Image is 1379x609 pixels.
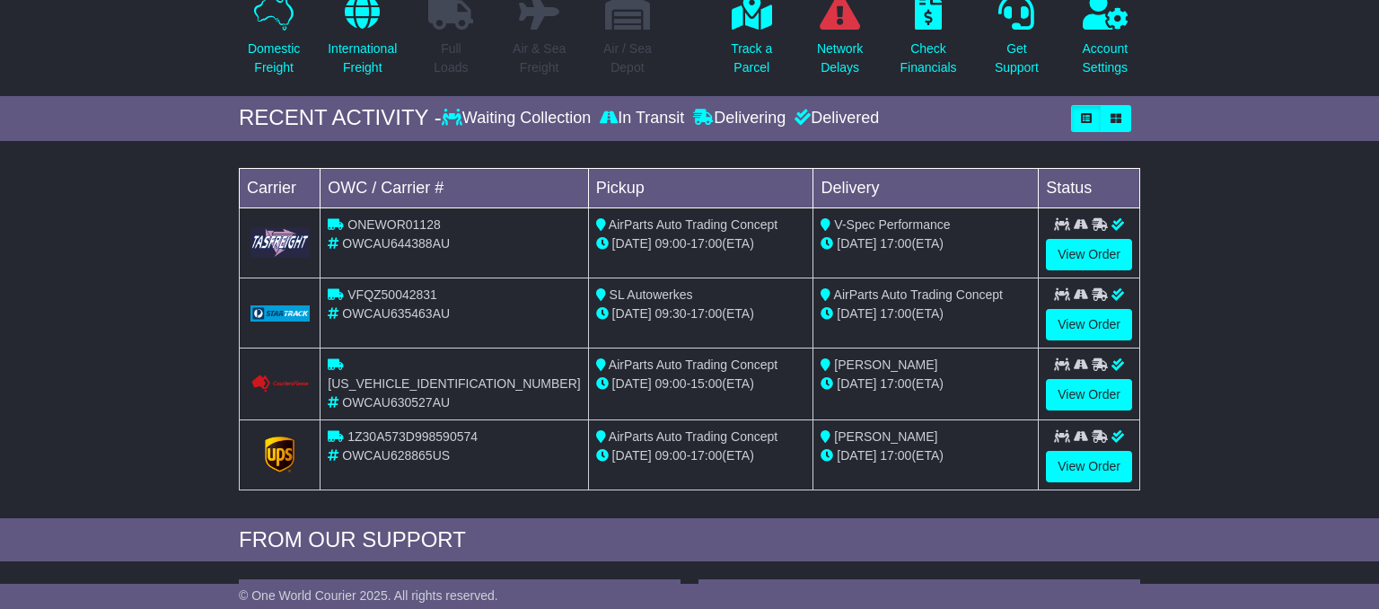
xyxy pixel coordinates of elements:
[240,168,321,207] td: Carrier
[880,306,911,321] span: 17:00
[610,287,693,302] span: SL Autowerkes
[588,168,813,207] td: Pickup
[1083,40,1129,77] p: Account Settings
[612,448,652,463] span: [DATE]
[821,234,1031,253] div: (ETA)
[612,236,652,251] span: [DATE]
[248,40,300,77] p: Domestic Freight
[834,287,1003,302] span: AirParts Auto Trading Concept
[321,168,588,207] td: OWC / Carrier #
[595,109,689,128] div: In Transit
[690,236,722,251] span: 17:00
[689,109,790,128] div: Delivering
[821,375,1031,393] div: (ETA)
[1046,309,1132,340] a: View Order
[1046,379,1132,410] a: View Order
[900,40,957,77] p: Check Financials
[342,395,450,410] span: OWCAU630527AU
[342,306,450,321] span: OWCAU635463AU
[347,217,440,232] span: ONEWOR01128
[250,305,310,322] img: GetCarrierServiceLogo
[834,429,937,444] span: [PERSON_NAME]
[690,376,722,391] span: 15:00
[880,236,911,251] span: 17:00
[612,306,652,321] span: [DATE]
[837,306,876,321] span: [DATE]
[834,357,937,372] span: [PERSON_NAME]
[596,304,806,323] div: - (ETA)
[655,448,687,463] span: 09:00
[428,40,473,77] p: Full Loads
[834,217,950,232] span: V-Spec Performance
[837,448,876,463] span: [DATE]
[442,109,595,128] div: Waiting Collection
[250,227,310,259] img: GetCarrierServiceLogo
[328,40,397,77] p: International Freight
[880,376,911,391] span: 17:00
[596,375,806,393] div: - (ETA)
[655,236,687,251] span: 09:00
[239,105,442,131] div: RECENT ACTIVITY -
[690,306,722,321] span: 17:00
[813,168,1039,207] td: Delivery
[731,40,772,77] p: Track a Parcel
[655,306,687,321] span: 09:30
[995,40,1039,77] p: Get Support
[821,446,1031,465] div: (ETA)
[690,448,722,463] span: 17:00
[603,40,652,77] p: Air / Sea Depot
[612,376,652,391] span: [DATE]
[513,40,566,77] p: Air & Sea Freight
[790,109,879,128] div: Delivered
[328,376,580,391] span: [US_VEHICLE_IDENTIFICATION_NUMBER]
[609,357,777,372] span: AirParts Auto Trading Concept
[265,437,295,472] img: GetCarrierServiceLogo
[239,527,1140,553] div: FROM OUR SUPPORT
[1046,451,1132,482] a: View Order
[880,448,911,463] span: 17:00
[837,376,876,391] span: [DATE]
[342,236,450,251] span: OWCAU644388AU
[609,429,777,444] span: AirParts Auto Trading Concept
[347,429,478,444] span: 1Z30A573D998590574
[837,236,876,251] span: [DATE]
[655,376,687,391] span: 09:00
[1046,239,1132,270] a: View Order
[817,40,863,77] p: Network Delays
[609,217,777,232] span: AirParts Auto Trading Concept
[342,448,450,463] span: OWCAU628865US
[250,375,310,393] img: Couriers_Please.png
[596,446,806,465] div: - (ETA)
[1039,168,1140,207] td: Status
[347,287,437,302] span: VFQZ50042831
[596,234,806,253] div: - (ETA)
[821,304,1031,323] div: (ETA)
[239,588,498,603] span: © One World Courier 2025. All rights reserved.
